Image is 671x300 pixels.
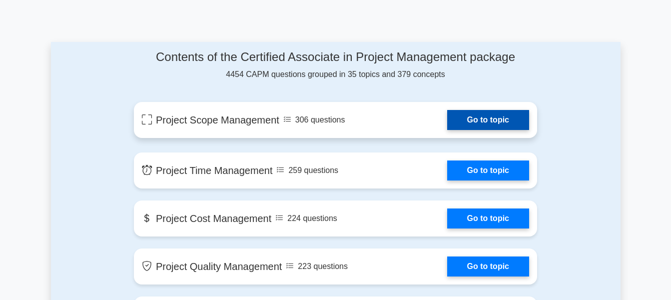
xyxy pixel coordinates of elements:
[447,160,529,180] a: Go to topic
[447,256,529,276] a: Go to topic
[134,50,537,64] h4: Contents of the Certified Associate in Project Management package
[447,208,529,228] a: Go to topic
[134,50,537,80] div: 4454 CAPM questions grouped in 35 topics and 379 concepts
[447,110,529,130] a: Go to topic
